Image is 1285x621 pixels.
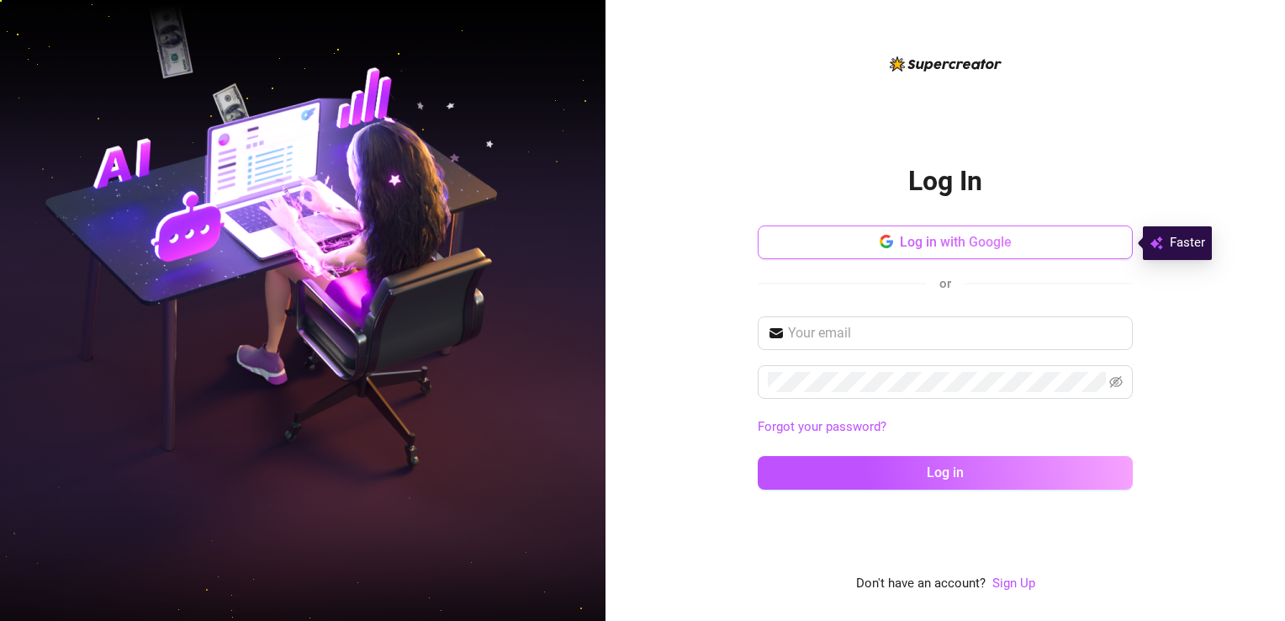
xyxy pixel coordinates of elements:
input: Your email [788,323,1123,343]
span: Faster [1170,233,1205,253]
span: eye-invisible [1109,375,1123,389]
button: Log in [758,456,1133,490]
span: Don't have an account? [856,574,986,594]
span: or [939,276,951,291]
a: Sign Up [992,576,1035,591]
img: logo-BBDzfeDw.svg [890,56,1002,72]
a: Sign Up [992,574,1035,594]
a: Forgot your password? [758,417,1133,438]
h2: Log In [908,164,982,199]
img: svg%3e [1150,233,1163,253]
a: Forgot your password? [758,419,886,434]
span: Log in with Google [900,234,1012,250]
button: Log in with Google [758,226,1133,259]
span: Log in [927,464,964,480]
